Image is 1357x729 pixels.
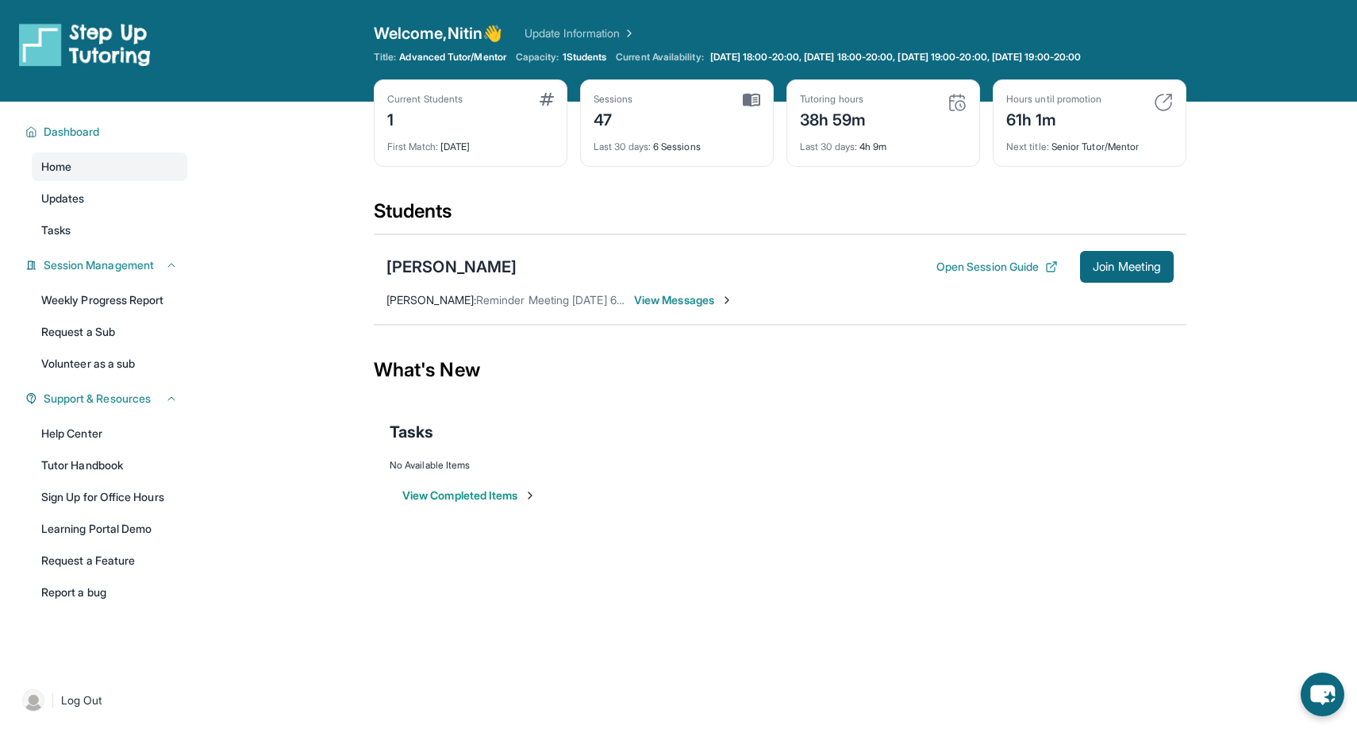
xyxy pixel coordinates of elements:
span: Home [41,159,71,175]
div: 1 [387,106,463,131]
img: card [540,93,554,106]
div: [PERSON_NAME] [386,256,517,278]
span: Last 30 days : [800,141,857,152]
div: Current Students [387,93,463,106]
span: Dashboard [44,124,100,140]
div: No Available Items [390,459,1171,472]
div: 38h 59m [800,106,867,131]
span: Support & Resources [44,391,151,407]
img: user-img [22,689,44,712]
button: Open Session Guide [936,259,1058,275]
span: Tasks [41,222,71,238]
button: Support & Resources [37,391,178,407]
a: [DATE] 18:00-20:00, [DATE] 18:00-20:00, [DATE] 19:00-20:00, [DATE] 19:00-20:00 [707,51,1084,64]
div: Hours until promotion [1006,93,1101,106]
span: | [51,691,55,710]
span: Tasks [390,421,433,443]
div: 47 [594,106,633,131]
a: Sign Up for Office Hours [32,483,187,511]
span: Advanced Tutor/Mentor [399,51,506,64]
span: Session Management [44,257,154,273]
button: Dashboard [37,124,178,140]
a: Request a Sub [32,318,187,346]
span: Title: [374,51,396,64]
span: Log Out [61,692,102,708]
div: [DATE] [387,131,554,153]
a: Request a Feature [32,546,187,575]
span: Current Availability: [616,51,703,64]
button: Join Meeting [1080,251,1174,283]
div: Sessions [594,93,633,106]
button: chat-button [1301,673,1344,716]
a: Tutor Handbook [32,451,187,480]
a: Updates [32,184,187,213]
img: card [948,93,967,112]
span: Join Meeting [1093,262,1161,272]
span: View Messages [634,292,733,308]
div: 4h 9m [800,131,967,153]
a: Volunteer as a sub [32,349,187,378]
span: Welcome, Nitin 👋 [374,22,502,44]
span: [PERSON_NAME] : [386,293,476,307]
div: What's New [374,335,1186,405]
button: View Completed Items [402,488,536,503]
a: |Log Out [16,683,187,718]
img: card [1154,93,1173,112]
span: [DATE] 18:00-20:00, [DATE] 18:00-20:00, [DATE] 19:00-20:00, [DATE] 19:00-20:00 [710,51,1081,64]
a: Tasks [32,216,187,245]
span: Reminder Meeting [DATE] 6:30 [476,293,632,307]
a: Update Information [525,25,636,41]
div: 61h 1m [1006,106,1101,131]
span: First Match : [387,141,438,152]
a: Home [32,152,187,181]
span: 1 Students [563,51,607,64]
a: Weekly Progress Report [32,286,187,314]
button: Session Management [37,257,178,273]
img: card [743,93,760,107]
span: Next title : [1006,141,1049,152]
img: Chevron-Right [721,294,733,307]
img: logo [19,22,151,67]
div: Students [374,199,1186,233]
span: Updates [41,191,85,206]
span: Last 30 days : [594,141,651,152]
a: Help Center [32,419,187,448]
div: Senior Tutor/Mentor [1006,131,1173,153]
img: Chevron Right [620,25,636,41]
div: 6 Sessions [594,131,760,153]
a: Report a bug [32,578,187,607]
div: Tutoring hours [800,93,867,106]
span: Capacity: [516,51,559,64]
a: Learning Portal Demo [32,515,187,543]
